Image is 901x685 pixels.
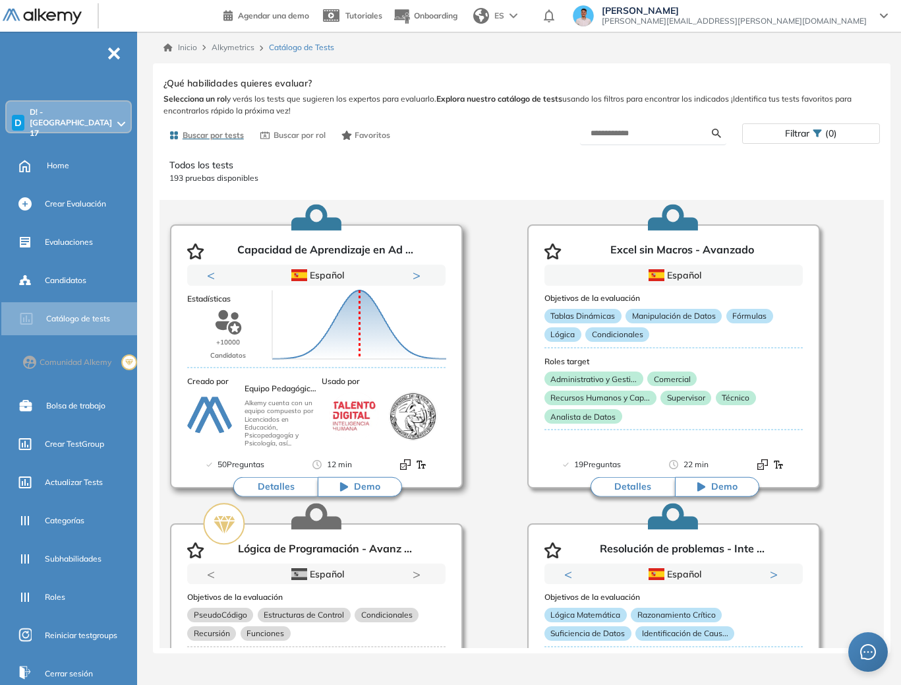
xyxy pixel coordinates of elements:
[212,42,254,52] span: Alkymetrics
[45,198,106,210] span: Crear Evaluación
[336,124,396,147] button: Favoritos
[726,309,773,323] p: Fórmulas
[635,626,734,641] p: Identificación de Caus...
[293,286,308,288] button: 1
[314,286,324,288] button: 2
[185,391,234,440] img: author-avatar
[238,11,309,20] span: Agendar una demo
[770,568,783,581] button: Next
[683,458,709,471] span: 22 min
[46,400,105,412] span: Bolsa de trabajo
[544,626,631,641] p: Suficiencia de Datos
[354,480,380,494] span: Demo
[291,568,307,580] img: ESP
[610,244,754,259] p: Excel sin Macros - Avanzado
[544,327,581,342] p: Lógica
[591,268,756,282] div: Español
[625,309,722,323] p: Manipulación de Datos
[163,94,227,104] b: Selecciona un rol
[785,124,809,143] span: Filtrar
[564,568,577,581] button: Previous
[245,399,318,447] p: Alkemy cuenta con un equipo compuesto por Licenciados en Educación, Psicopedagogía y Psicología, ...
[187,294,446,303] h3: Estadísticas
[223,7,309,22] a: Agendar una demo
[494,10,504,22] span: ES
[393,2,457,30] button: Onboarding
[631,608,722,622] p: Razonamiento Crítico
[544,357,803,366] h3: Roles target
[436,94,562,104] b: Explora nuestro catálogo de tests
[649,568,664,580] img: ESP
[234,567,399,581] div: Español
[591,567,756,581] div: Español
[245,384,318,394] h3: Equipo Pedagógico Alkemy
[169,158,874,172] p: Todos los tests
[187,377,316,386] h3: Creado por
[163,93,880,117] span: y verás los tests que sugieren los expertos para evaluarlo. usando los filtros para encontrar los...
[473,8,489,24] img: world
[330,286,340,288] button: 3
[711,480,738,494] span: Demo
[45,553,102,565] span: Subhabilidades
[716,391,756,405] p: Técnico
[45,630,117,641] span: Reiniciar testgroups
[414,11,457,20] span: Onboarding
[15,117,22,128] span: D
[45,515,84,527] span: Categorías
[318,477,402,497] button: Demo
[389,391,438,440] img: company-logo
[574,458,621,471] span: 19 Preguntas
[163,124,249,147] button: Buscar por tests
[509,13,517,18] img: arrow
[602,16,867,26] span: [PERSON_NAME][EMAIL_ADDRESS][PERSON_NAME][DOMAIN_NAME]
[45,438,104,450] span: Crear TestGroup
[210,348,246,362] p: Candidatos
[207,269,220,282] button: Previous
[544,309,622,323] p: Tablas Dinámicas
[660,391,711,405] p: Supervisor
[544,593,803,602] h3: Objetivos de la evaluación
[544,608,627,622] p: Lógica Matemática
[544,409,622,424] p: Analista de Datos
[400,459,411,470] img: Format test logo
[45,668,93,680] span: Cerrar sesión
[274,129,326,141] span: Buscar por rol
[355,129,390,141] span: Favoritos
[345,11,382,20] span: Tutoriales
[773,459,784,470] img: Format test logo
[234,268,399,282] div: Español
[45,591,65,603] span: Roles
[30,107,115,139] span: D! - [GEOGRAPHIC_DATA] 17
[416,459,426,470] img: Format test logo
[649,269,664,281] img: ESP
[45,275,86,286] span: Candidatos
[45,476,103,488] span: Actualizar Tests
[45,236,93,248] span: Evaluaciones
[183,129,244,141] span: Buscar por tests
[330,391,378,440] img: company-logo
[591,477,675,497] button: Detalles
[544,372,643,386] p: Administrativo y Gesti...
[544,391,656,405] p: Recursos Humanos y Cap...
[585,327,649,342] p: Condicionales
[757,459,768,470] img: Format test logo
[163,77,312,90] span: ¿Qué habilidades quieres evaluar?
[658,585,674,587] button: 1
[679,585,689,587] button: 2
[675,477,759,497] button: Demo
[237,244,413,259] p: Capacidad de Aprendizaje en Ad ...
[169,172,874,184] p: 193 pruebas disponibles
[47,160,69,172] span: Home
[602,5,867,16] span: [PERSON_NAME]
[269,42,334,53] span: Catálogo de Tests
[327,458,352,471] span: 12 min
[163,42,197,53] a: Inicio
[600,542,765,558] p: Resolución de problemas - Inte ...
[254,124,331,147] button: Buscar por rol
[216,336,240,349] p: +10000
[825,124,837,143] span: (0)
[544,294,803,303] h3: Objetivos de la evaluación
[46,313,110,325] span: Catálogo de tests
[233,477,318,497] button: Detalles
[218,458,264,471] span: 50 Preguntas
